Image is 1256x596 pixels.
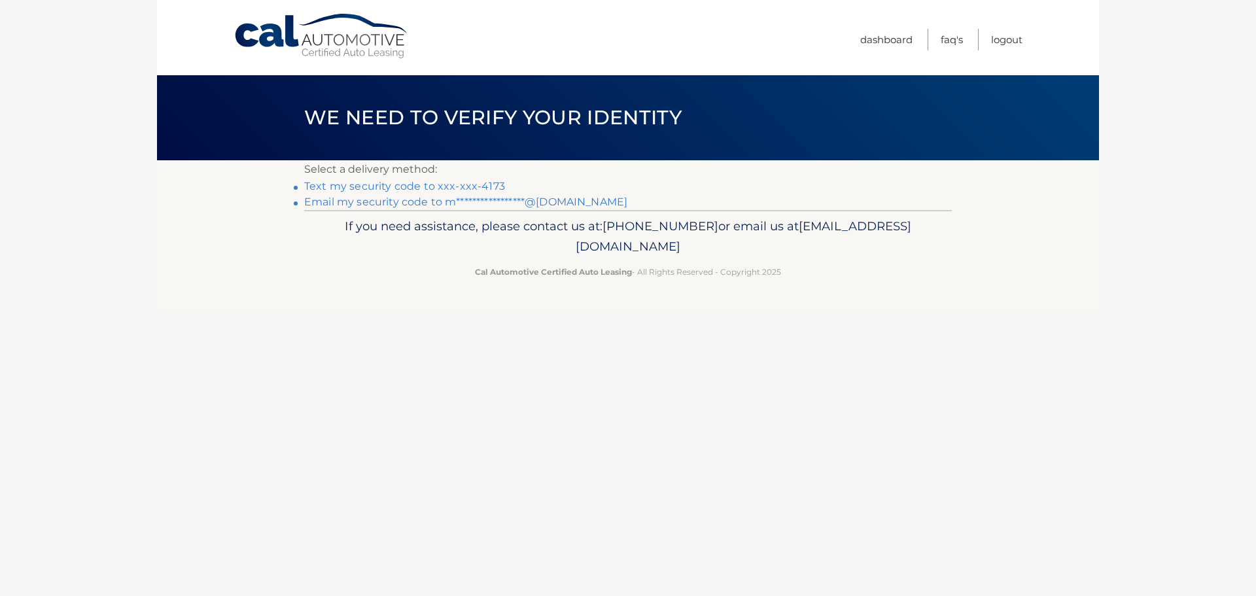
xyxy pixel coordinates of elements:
span: We need to verify your identity [304,105,682,130]
span: [PHONE_NUMBER] [602,219,718,234]
strong: Cal Automotive Certified Auto Leasing [475,267,632,277]
p: If you need assistance, please contact us at: or email us at [313,216,943,258]
a: FAQ's [941,29,963,50]
a: Logout [991,29,1022,50]
a: Text my security code to xxx-xxx-4173 [304,180,505,192]
p: Select a delivery method: [304,160,952,179]
a: Dashboard [860,29,913,50]
p: - All Rights Reserved - Copyright 2025 [313,265,943,279]
a: Cal Automotive [234,13,410,60]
